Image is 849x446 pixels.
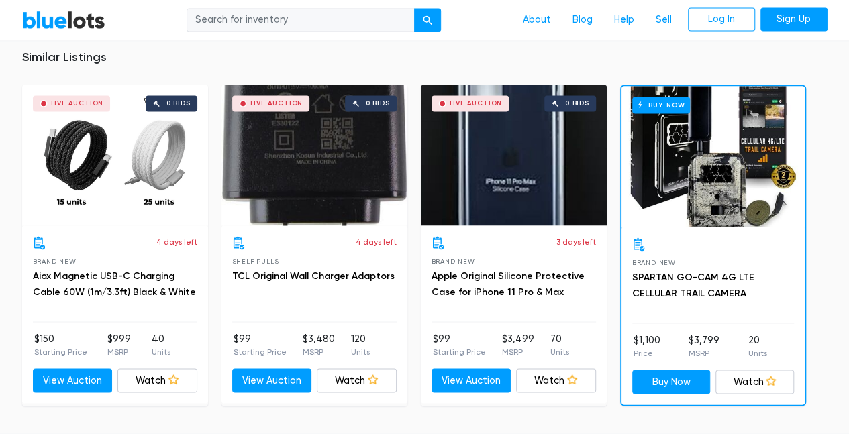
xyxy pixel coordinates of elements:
[550,345,569,357] p: Units
[51,100,104,107] div: Live Auction
[621,86,805,227] a: Buy Now
[421,85,607,225] a: Live Auction 0 bids
[234,331,287,358] li: $99
[366,100,390,107] div: 0 bids
[432,270,585,297] a: Apple Original Silicone Protective Case for iPhone 11 Pro & Max
[450,100,503,107] div: Live Auction
[22,85,208,225] a: Live Auction 0 bids
[221,85,407,225] a: Live Auction 0 bids
[565,100,589,107] div: 0 bids
[632,370,711,394] a: Buy Now
[34,331,87,358] li: $150
[156,236,197,248] p: 4 days left
[232,258,279,265] span: Shelf Pulls
[502,331,534,358] li: $3,499
[603,7,645,33] a: Help
[303,345,335,357] p: MSRP
[152,331,170,358] li: 40
[351,331,370,358] li: 120
[562,7,603,33] a: Blog
[433,345,486,357] p: Starting Price
[234,345,287,357] p: Starting Price
[715,370,794,394] a: Watch
[107,345,131,357] p: MSRP
[748,333,767,359] li: 20
[351,345,370,357] p: Units
[632,271,754,298] a: SPARTAN GO-CAM 4G LTE CELLULAR TRAIL CAMERA
[760,7,828,32] a: Sign Up
[117,368,197,392] a: Watch
[556,236,596,248] p: 3 days left
[689,333,719,359] li: $3,799
[33,258,77,265] span: Brand New
[634,333,660,359] li: $1,100
[634,347,660,359] p: Price
[516,368,596,392] a: Watch
[748,347,767,359] p: Units
[502,345,534,357] p: MSRP
[303,331,335,358] li: $3,480
[232,270,395,281] a: TCL Original Wall Charger Adaptors
[187,8,415,32] input: Search for inventory
[33,270,196,297] a: Aiox Magnetic USB-C Charging Cable 60W (1m/3.3ft) Black & White
[152,345,170,357] p: Units
[22,50,828,65] h5: Similar Listings
[250,100,303,107] div: Live Auction
[689,347,719,359] p: MSRP
[632,259,676,266] span: Brand New
[317,368,397,392] a: Watch
[356,236,397,248] p: 4 days left
[432,368,511,392] a: View Auction
[632,97,691,113] h6: Buy Now
[512,7,562,33] a: About
[688,7,755,32] a: Log In
[107,331,131,358] li: $999
[34,345,87,357] p: Starting Price
[645,7,683,33] a: Sell
[232,368,312,392] a: View Auction
[22,10,105,30] a: BlueLots
[166,100,191,107] div: 0 bids
[550,331,569,358] li: 70
[433,331,486,358] li: $99
[33,368,113,392] a: View Auction
[432,258,475,265] span: Brand New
